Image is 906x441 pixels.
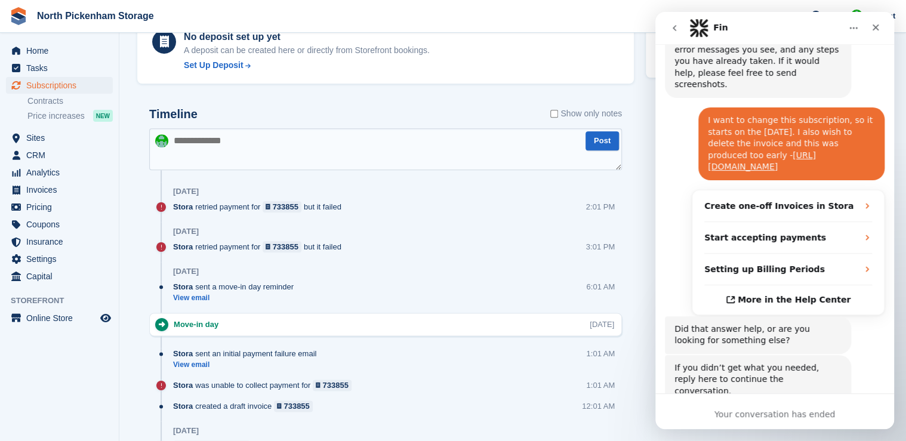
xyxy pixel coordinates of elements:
[10,304,229,343] div: Fin says…
[173,201,347,212] div: retried payment for but it failed
[582,400,615,412] div: 12:01 AM
[586,201,615,212] div: 2:01 PM
[173,426,199,436] div: [DATE]
[850,10,862,21] img: Chris Gulliver
[864,10,895,22] span: Account
[273,241,298,252] div: 733855
[26,60,98,76] span: Tasks
[173,348,193,359] span: Stora
[173,281,193,292] span: Stora
[184,44,430,57] p: A deposit can be created here or directly from Storefront bookings.
[590,319,614,330] div: [DATE]
[173,241,193,252] span: Stora
[283,400,309,412] div: 733855
[274,400,313,412] a: 733855
[6,181,113,198] a: menu
[263,201,301,212] a: 733855
[49,221,171,230] strong: Start accepting payments
[550,107,622,120] label: Show only notes
[10,304,196,342] div: Did that answer help, or are you looking for something else?
[26,251,98,267] span: Settings
[174,319,224,330] div: Move-in day
[6,216,113,233] a: menu
[26,199,98,215] span: Pricing
[26,181,98,198] span: Invoices
[26,310,98,326] span: Online Store
[149,107,198,121] h2: Timeline
[27,110,85,122] span: Price increases
[173,201,193,212] span: Stora
[37,178,229,210] div: Create one-off Invoices in Stora
[49,252,170,262] strong: Setting up Billing Periods
[6,60,113,76] a: menu
[313,380,352,391] a: 733855
[10,95,229,178] div: Chris says…
[26,129,98,146] span: Sites
[26,233,98,250] span: Insurance
[26,42,98,59] span: Home
[823,10,840,21] span: Help
[26,77,98,94] span: Subscriptions
[6,42,113,59] a: menu
[6,310,113,326] a: menu
[10,7,27,25] img: stora-icon-8386f47178a22dfd0bd8f6a31ec36ba5ce8667c1dd55bd0f319d3a0aa187defe.svg
[11,295,119,307] span: Storefront
[173,380,193,391] span: Stora
[184,59,244,72] div: Set Up Deposit
[26,164,98,181] span: Analytics
[184,59,430,72] a: Set Up Deposit
[586,241,615,252] div: 3:01 PM
[49,189,198,199] strong: Create one-off Invoices in Stora
[6,147,113,164] a: menu
[26,147,98,164] span: CRM
[32,6,159,26] a: North Pickenham Storage
[93,110,113,122] div: NEW
[322,380,348,391] div: 733855
[6,164,113,181] a: menu
[173,187,199,196] div: [DATE]
[19,312,186,335] div: Did that answer help, or are you looking for something else?
[10,343,229,419] div: Fin says…
[764,10,788,21] span: Create
[27,109,113,122] a: Price increases NEW
[155,134,168,147] img: Chris Gulliver
[6,233,113,250] a: menu
[173,360,322,370] a: View email
[173,400,319,412] div: created a draft invoice
[98,311,113,325] a: Preview store
[19,350,186,386] div: If you didn’t get what you needed, reply here to continue the conversation.
[6,199,113,215] a: menu
[173,380,358,391] div: was unable to collect payment for
[173,348,322,359] div: sent an initial payment failure email
[43,95,229,168] div: I want to change this subscription, so it starts on the [DATE]. I also wish to delete the invoice...
[6,251,113,267] a: menu
[655,12,894,429] iframe: Intercom live chat
[6,268,113,285] a: menu
[37,273,229,303] a: More in the Help Center
[586,380,615,391] div: 1:01 AM
[37,210,229,242] div: Start accepting payments
[10,343,196,393] div: If you didn’t get what you needed, reply here to continue the conversation.
[173,400,193,412] span: Stora
[6,129,113,146] a: menu
[173,281,300,292] div: sent a move-in day reminder
[273,201,298,212] div: 733855
[26,268,98,285] span: Capital
[10,178,229,304] div: Fin says…
[586,281,615,292] div: 6:01 AM
[53,103,220,161] div: I want to change this subscription, so it starts on the [DATE]. I also wish to delete the invoice...
[263,241,301,252] a: 733855
[585,131,619,151] button: Post
[184,30,430,44] div: No deposit set up yet
[173,293,300,303] a: View email
[6,77,113,94] a: menu
[26,216,98,233] span: Coupons
[586,348,615,359] div: 1:01 AM
[37,242,229,273] div: Setting up Billing Periods
[82,283,195,293] span: More in the Help Center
